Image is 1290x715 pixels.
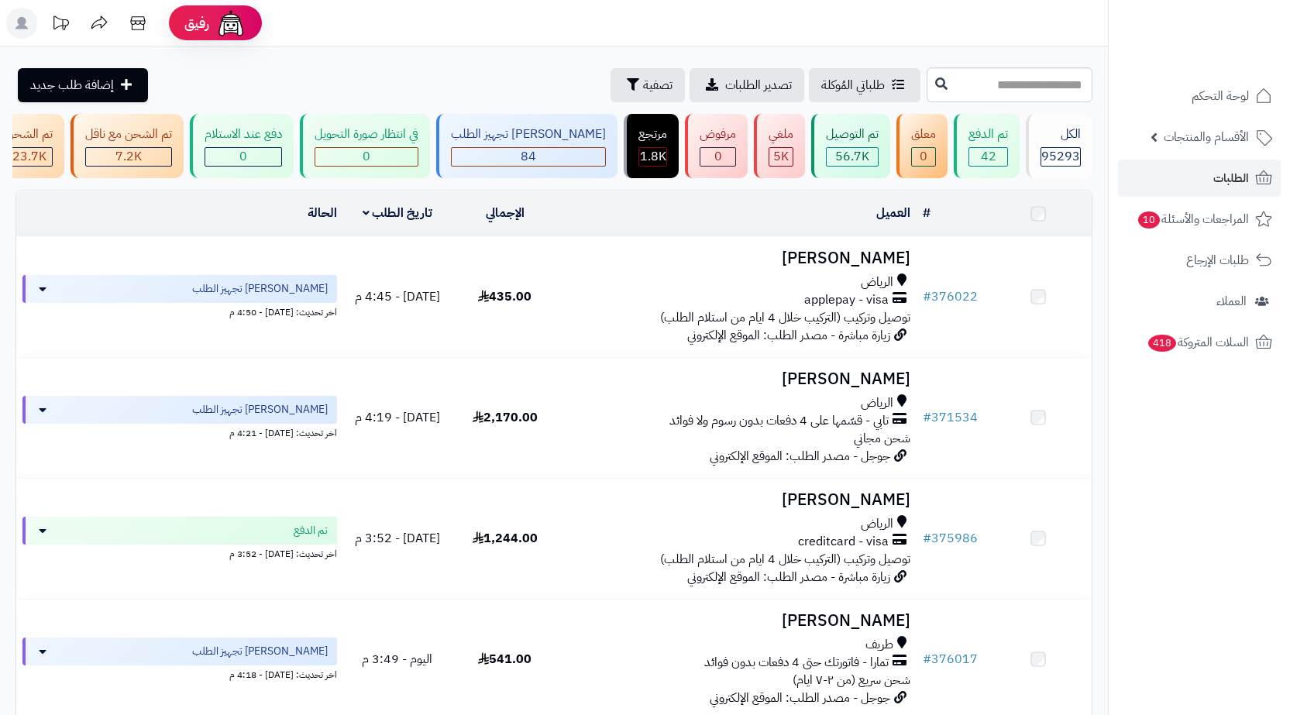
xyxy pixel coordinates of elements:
[294,523,328,538] span: تم الدفع
[22,424,337,440] div: اخر تحديث: [DATE] - 4:21 م
[1041,125,1081,143] div: الكل
[621,114,682,178] a: مرتجع 1.8K
[773,147,789,166] span: 5K
[861,515,893,533] span: الرياض
[827,148,878,166] div: 56712
[1118,324,1281,361] a: السلات المتروكة418
[86,148,171,166] div: 7223
[865,636,893,654] span: طريف
[355,529,440,548] span: [DATE] - 3:52 م
[18,68,148,102] a: إضافة طلب جديد
[362,650,432,669] span: اليوم - 3:49 م
[861,394,893,412] span: الرياض
[793,671,910,689] span: شحن سريع (من ٢-٧ ايام)
[1164,126,1249,148] span: الأقسام والمنتجات
[1137,208,1249,230] span: المراجعات والأسئلة
[835,147,869,166] span: 56.7K
[923,529,931,548] span: #
[968,125,1008,143] div: تم الدفع
[861,273,893,291] span: الرياض
[565,249,910,267] h3: [PERSON_NAME]
[297,114,433,178] a: في انتظار صورة التحويل 0
[643,76,673,95] span: تصفية
[1041,147,1080,166] span: 95293
[452,148,605,166] div: 84
[923,529,978,548] a: #375986
[363,147,370,166] span: 0
[486,204,525,222] a: الإجمالي
[751,114,808,178] a: ملغي 5K
[1186,249,1249,271] span: طلبات الإرجاع
[473,529,538,548] span: 1,244.00
[714,147,722,166] span: 0
[700,148,735,166] div: 0
[911,125,936,143] div: معلق
[923,408,931,427] span: #
[923,650,978,669] a: #376017
[187,114,297,178] a: دفع عند الاستلام 0
[876,204,910,222] a: العميل
[1192,85,1249,107] span: لوحة التحكم
[565,370,910,388] h3: [PERSON_NAME]
[192,644,328,659] span: [PERSON_NAME] تجهيز الطلب
[1118,242,1281,279] a: طلبات الإرجاع
[5,125,53,143] div: تم الشحن
[205,148,281,166] div: 0
[1185,43,1275,76] img: logo-2.png
[565,491,910,509] h3: [PERSON_NAME]
[669,412,889,430] span: تابي - قسّمها على 4 دفعات بدون رسوم ولا فوائد
[923,650,931,669] span: #
[640,147,666,166] span: 1.8K
[704,654,889,672] span: تمارا - فاتورتك حتى 4 دفعات بدون فوائد
[821,76,885,95] span: طلباتي المُوكلة
[769,125,793,143] div: ملغي
[638,125,667,143] div: مرتجع
[710,447,890,466] span: جوجل - مصدر الطلب: الموقع الإلكتروني
[6,148,52,166] div: 23689
[826,125,879,143] div: تم التوصيل
[433,114,621,178] a: [PERSON_NAME] تجهيز الطلب 84
[115,147,142,166] span: 7.2K
[769,148,793,166] div: 4978
[565,612,910,630] h3: [PERSON_NAME]
[192,281,328,297] span: [PERSON_NAME] تجهيز الطلب
[355,287,440,306] span: [DATE] - 4:45 م
[611,68,685,102] button: تصفية
[923,287,978,306] a: #376022
[1118,77,1281,115] a: لوحة التحكم
[315,148,418,166] div: 0
[725,76,792,95] span: تصدير الطلبات
[85,125,172,143] div: تم الشحن مع ناقل
[1213,167,1249,189] span: الطلبات
[451,125,606,143] div: [PERSON_NAME] تجهيز الطلب
[363,204,433,222] a: تاريخ الطلب
[1118,160,1281,197] a: الطلبات
[660,550,910,569] span: توصيل وتركيب (التركيب خلال 4 ايام من استلام الطلب)
[22,303,337,319] div: اخر تحديث: [DATE] - 4:50 م
[798,533,889,551] span: creditcard - visa
[22,545,337,561] div: اخر تحديث: [DATE] - 3:52 م
[1148,335,1176,352] span: 418
[67,114,187,178] a: تم الشحن مع ناقل 7.2K
[687,326,890,345] span: زيارة مباشرة - مصدر الطلب: الموقع الإلكتروني
[923,287,931,306] span: #
[639,148,666,166] div: 1813
[30,76,114,95] span: إضافة طلب جديد
[951,114,1023,178] a: تم الدفع 42
[682,114,751,178] a: مرفوض 0
[41,8,80,43] a: تحديثات المنصة
[687,568,890,586] span: زيارة مباشرة - مصدر الطلب: الموقع الإلكتروني
[1138,211,1160,229] span: 10
[355,408,440,427] span: [DATE] - 4:19 م
[521,147,536,166] span: 84
[1147,332,1249,353] span: السلات المتروكة
[981,147,996,166] span: 42
[192,402,328,418] span: [PERSON_NAME] تجهيز الطلب
[660,308,910,327] span: توصيل وتركيب (التركيب خلال 4 ايام من استلام الطلب)
[184,14,209,33] span: رفيق
[239,147,247,166] span: 0
[923,408,978,427] a: #371534
[923,204,931,222] a: #
[912,148,935,166] div: 0
[1023,114,1096,178] a: الكل95293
